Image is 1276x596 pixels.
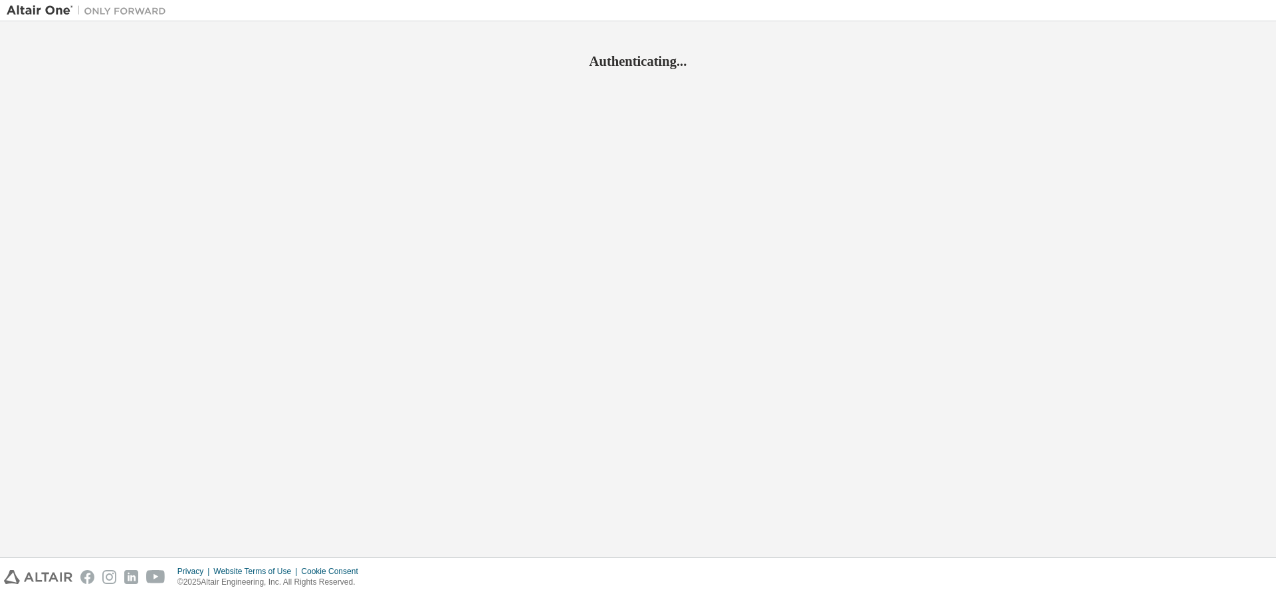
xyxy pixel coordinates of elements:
[146,570,165,584] img: youtube.svg
[7,53,1269,70] h2: Authenticating...
[80,570,94,584] img: facebook.svg
[177,577,366,588] p: © 2025 Altair Engineering, Inc. All Rights Reserved.
[177,566,213,577] div: Privacy
[213,566,301,577] div: Website Terms of Use
[301,566,366,577] div: Cookie Consent
[124,570,138,584] img: linkedin.svg
[102,570,116,584] img: instagram.svg
[7,4,173,17] img: Altair One
[4,570,72,584] img: altair_logo.svg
